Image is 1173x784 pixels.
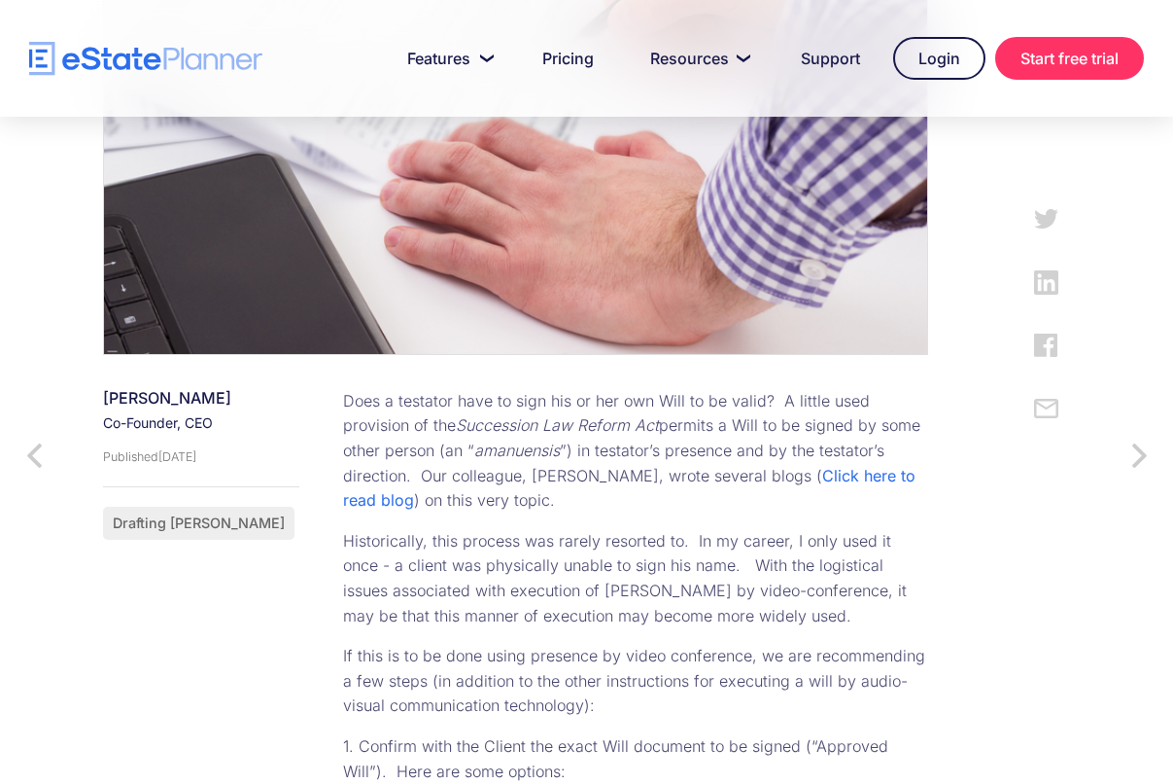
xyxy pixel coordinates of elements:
[103,449,158,464] div: Published
[343,644,928,719] p: If this is to be done using presence by video conference, we are recommending a few steps (in add...
[343,734,928,784] p: 1. Confirm with the Client the exact Will document to be signed (“Approved Will”). Here are some ...
[343,529,928,628] p: Historically, this process was rarely resorted to. In my career, I only used it once - a client w...
[995,37,1144,80] a: Start free trial
[103,412,294,433] div: Co-Founder, CEO
[343,389,928,514] p: Does a testator have to sign his or her own Will to be valid? A little used provision of the perm...
[29,42,262,76] a: home
[777,39,883,78] a: Support
[456,415,659,435] em: Succession Law Reform Act
[474,441,560,460] em: amanuensis
[627,39,768,78] a: Resources
[158,449,196,464] div: [DATE]
[893,37,985,80] a: Login
[113,517,285,530] div: Drafting [PERSON_NAME]
[103,389,294,408] div: [PERSON_NAME]
[384,39,509,78] a: Features
[519,39,617,78] a: Pricing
